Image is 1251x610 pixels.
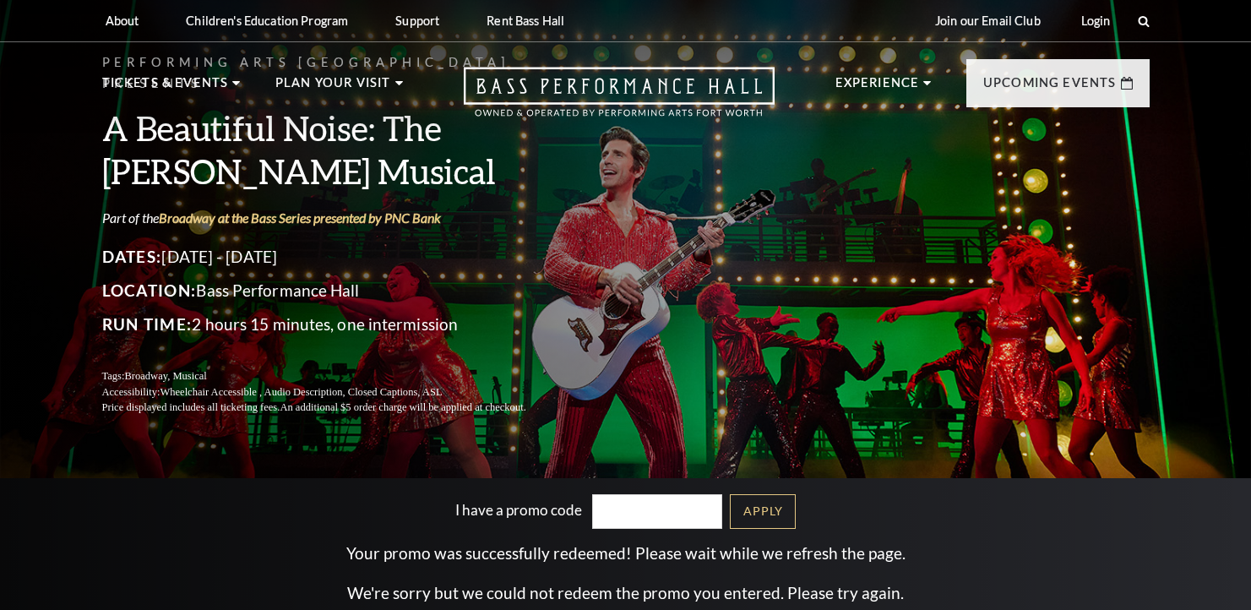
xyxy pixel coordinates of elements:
span: Wheelchair Accessible , Audio Description, Closed Captions, ASL [160,386,442,398]
p: Upcoming Events [983,73,1117,103]
p: Tickets & Events [102,73,229,103]
span: An additional $5 order charge will be applied at checkout. [280,401,525,413]
p: Rent Bass Hall [487,14,564,28]
span: Location: [102,280,197,300]
span: Dates: [102,247,162,266]
h3: A Beautiful Noise: The [PERSON_NAME] Musical [102,106,567,193]
p: [DATE] - [DATE] [102,243,567,270]
p: Price displayed includes all ticketing fees. [102,400,567,416]
p: 2 hours 15 minutes, one intermission [102,311,567,338]
a: Apply [730,494,796,529]
span: Run Time: [102,314,193,334]
p: Plan Your Visit [275,73,391,103]
p: Part of the [102,209,567,227]
span: Broadway, Musical [124,370,206,382]
p: Support [395,14,439,28]
p: About [106,14,139,28]
p: Accessibility: [102,384,567,400]
label: I have a promo code [455,501,582,519]
p: Children's Education Program [186,14,348,28]
p: Experience [835,73,920,103]
p: Tags: [102,368,567,384]
a: Broadway at the Bass Series presented by PNC Bank [159,210,441,226]
p: Bass Performance Hall [102,277,567,304]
